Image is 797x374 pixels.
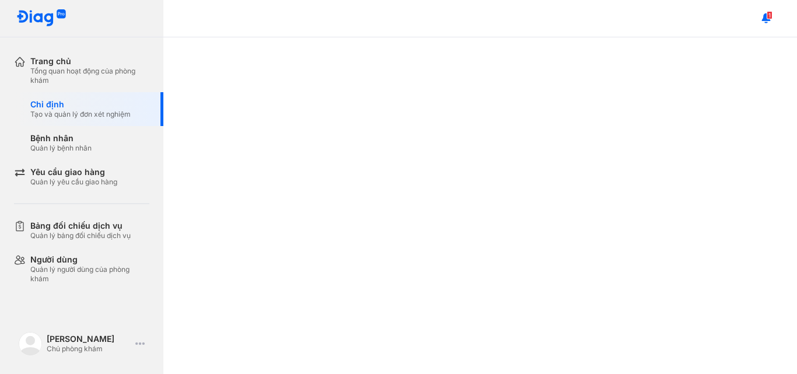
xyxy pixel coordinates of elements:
[767,11,772,19] span: 1
[30,133,92,144] div: Bệnh nhân
[30,167,117,177] div: Yêu cầu giao hàng
[47,344,131,354] div: Chủ phòng khám
[19,332,42,355] img: logo
[30,177,117,187] div: Quản lý yêu cầu giao hàng
[30,254,149,265] div: Người dùng
[30,231,131,240] div: Quản lý bảng đối chiếu dịch vụ
[30,265,149,284] div: Quản lý người dùng của phòng khám
[16,9,67,27] img: logo
[47,334,131,344] div: [PERSON_NAME]
[30,110,131,119] div: Tạo và quản lý đơn xét nghiệm
[30,67,149,85] div: Tổng quan hoạt động của phòng khám
[30,221,131,231] div: Bảng đối chiếu dịch vụ
[30,99,131,110] div: Chỉ định
[30,56,149,67] div: Trang chủ
[30,144,92,153] div: Quản lý bệnh nhân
